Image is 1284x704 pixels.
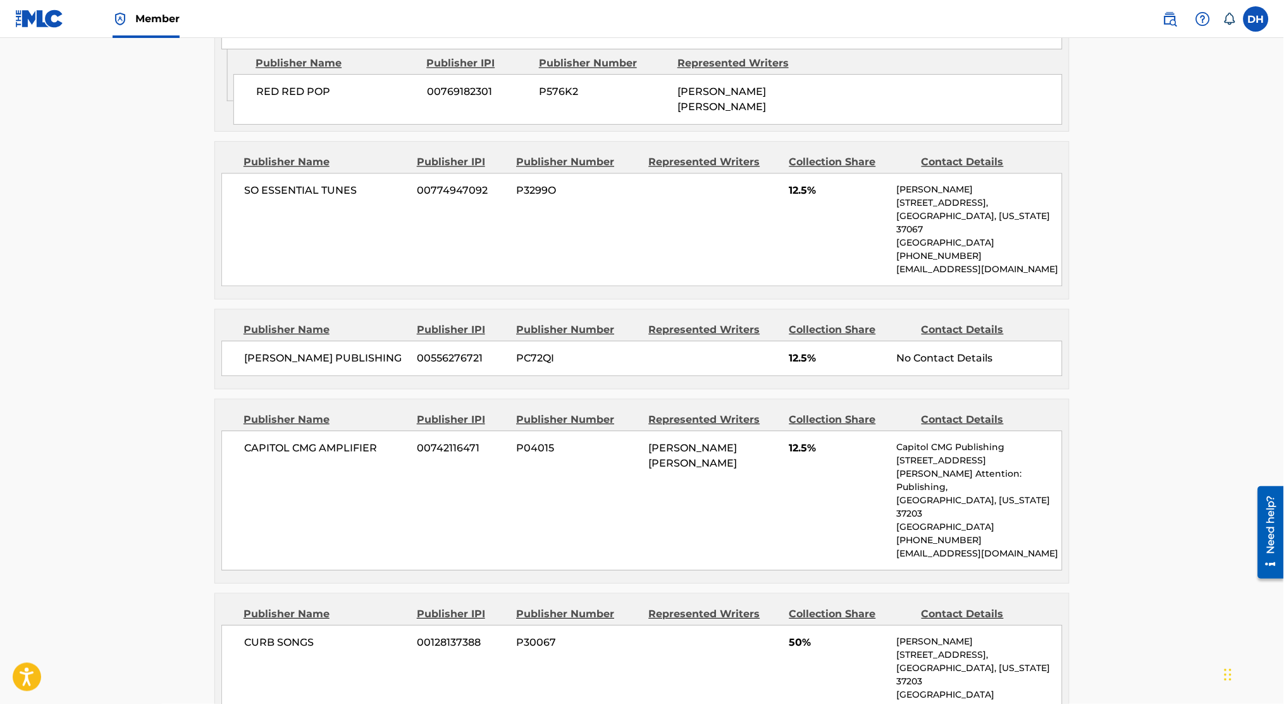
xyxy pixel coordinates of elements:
div: Represented Writers [649,607,780,622]
div: Notifications [1223,13,1236,25]
div: Publisher Name [244,322,407,337]
span: CAPITOL CMG AMPLIFIER [244,441,408,456]
div: Collection Share [789,154,912,170]
span: P3299O [517,183,639,198]
p: [GEOGRAPHIC_DATA] [897,688,1062,701]
div: Contact Details [922,154,1044,170]
p: [GEOGRAPHIC_DATA], [US_STATE] 37203 [897,494,1062,520]
p: [GEOGRAPHIC_DATA], [US_STATE] 37203 [897,662,1062,688]
span: P576K2 [539,84,668,99]
p: [STREET_ADDRESS], [897,648,1062,662]
div: Publisher Number [516,607,639,622]
span: 00774947092 [417,183,507,198]
span: CURB SONGS [244,635,408,650]
span: 00742116471 [417,441,507,456]
p: [PHONE_NUMBER] [897,534,1062,547]
p: [GEOGRAPHIC_DATA] [897,236,1062,249]
div: Publisher Number [516,412,639,427]
div: Publisher IPI [417,322,507,337]
div: Publisher Number [516,154,639,170]
div: User Menu [1244,6,1269,32]
span: 00128137388 [417,635,507,650]
img: search [1163,11,1178,27]
div: Publisher Number [539,56,668,71]
span: [PERSON_NAME] [PERSON_NAME] [649,442,738,469]
span: SO ESSENTIAL TUNES [244,183,408,198]
span: [PERSON_NAME] [PERSON_NAME] [677,85,766,113]
div: Contact Details [922,412,1044,427]
div: No Contact Details [897,351,1062,366]
span: [PERSON_NAME] PUBLISHING [244,351,408,366]
span: P30067 [517,635,639,650]
div: Publisher IPI [417,607,507,622]
img: MLC Logo [15,9,64,28]
div: Contact Details [922,607,1044,622]
iframe: Resource Center [1249,481,1284,583]
span: P04015 [517,441,639,456]
div: Represented Writers [649,154,780,170]
span: 12.5% [789,441,887,456]
span: 12.5% [789,183,887,198]
span: PC72QI [517,351,639,366]
a: Public Search [1157,6,1183,32]
div: Publisher IPI [417,154,507,170]
p: [EMAIL_ADDRESS][DOMAIN_NAME] [897,547,1062,560]
p: Capitol CMG Publishing [897,441,1062,454]
div: Publisher Name [244,154,407,170]
p: [STREET_ADDRESS][PERSON_NAME] Attention: Publishing, [897,454,1062,494]
div: Contact Details [922,322,1044,337]
div: Publisher IPI [426,56,529,71]
div: Publisher Name [244,607,407,622]
div: Publisher IPI [417,412,507,427]
p: [PHONE_NUMBER] [897,249,1062,263]
div: Publisher Name [256,56,417,71]
p: [PERSON_NAME] [897,635,1062,648]
div: Represented Writers [649,322,780,337]
iframe: Chat Widget [1221,643,1284,704]
p: [GEOGRAPHIC_DATA], [US_STATE] 37067 [897,210,1062,236]
p: [STREET_ADDRESS], [897,196,1062,210]
span: 50% [789,635,887,650]
span: 12.5% [789,351,887,366]
div: Publisher Name [244,412,407,427]
p: [EMAIL_ADDRESS][DOMAIN_NAME] [897,263,1062,276]
img: Top Rightsholder [113,11,128,27]
span: 00556276721 [417,351,507,366]
div: Represented Writers [649,412,780,427]
span: RED RED POP [256,84,417,99]
span: 00769182301 [427,84,529,99]
p: [PERSON_NAME] [897,183,1062,196]
span: Member [135,11,180,26]
div: Collection Share [789,412,912,427]
img: help [1195,11,1211,27]
div: Represented Writers [677,56,806,71]
div: Collection Share [789,607,912,622]
div: Publisher Number [516,322,639,337]
div: Drag [1225,656,1232,694]
div: Help [1190,6,1216,32]
div: Collection Share [789,322,912,337]
p: [GEOGRAPHIC_DATA] [897,520,1062,534]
